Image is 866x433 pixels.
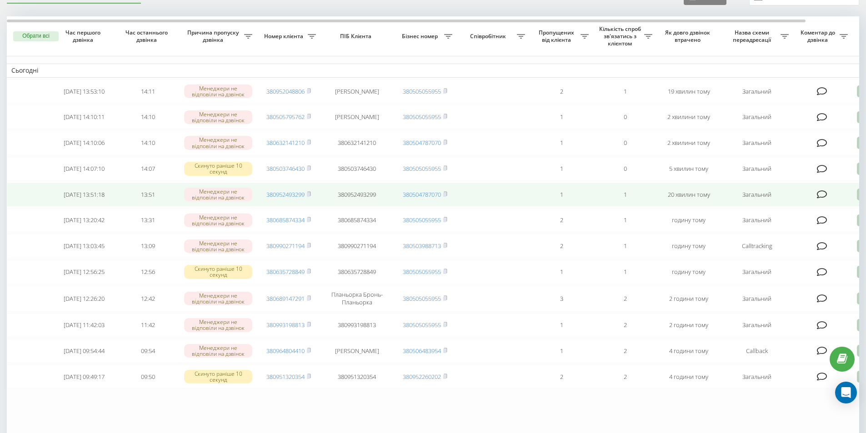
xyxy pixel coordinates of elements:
[116,183,180,207] td: 13:51
[60,29,109,43] span: Час першого дзвінка
[798,29,840,43] span: Коментар до дзвінка
[52,105,116,129] td: [DATE] 14:10:11
[320,286,393,311] td: Планьорка Бронь-Планьорка
[52,234,116,258] td: [DATE] 13:03:45
[320,105,393,129] td: [PERSON_NAME]
[320,260,393,284] td: 380635728849
[52,286,116,311] td: [DATE] 12:26:20
[530,286,593,311] td: 3
[266,216,305,224] a: 380685874334
[266,294,305,303] a: 380689147291
[403,294,441,303] a: 380505055955
[721,365,793,389] td: Загальний
[530,209,593,233] td: 2
[657,131,721,155] td: 2 хвилини тому
[184,188,252,201] div: Менеджери не відповіли на дзвінок
[184,136,252,149] div: Менеджери не відповіли на дзвінок
[13,31,59,41] button: Обрати всі
[320,157,393,181] td: 380503746430
[184,29,244,43] span: Причина пропуску дзвінка
[320,365,393,389] td: 380951320354
[721,234,793,258] td: Calltracking
[403,268,441,276] a: 380505055955
[530,157,593,181] td: 1
[530,313,593,337] td: 1
[52,80,116,104] td: [DATE] 13:53:10
[403,139,441,147] a: 380504787070
[116,339,180,363] td: 09:54
[657,260,721,284] td: годину тому
[116,365,180,389] td: 09:50
[530,131,593,155] td: 1
[403,373,441,381] a: 380952260202
[52,365,116,389] td: [DATE] 09:49:17
[530,80,593,104] td: 2
[725,29,781,43] span: Назва схеми переадресації
[320,131,393,155] td: 380632141210
[52,339,116,363] td: [DATE] 09:54:44
[116,286,180,311] td: 12:42
[657,209,721,233] td: годину тому
[835,382,857,403] div: Open Intercom Messenger
[593,209,657,233] td: 1
[593,313,657,337] td: 2
[184,214,252,227] div: Менеджери не відповіли на дзвінок
[116,80,180,104] td: 14:11
[52,157,116,181] td: [DATE] 14:07:10
[593,365,657,389] td: 2
[266,268,305,276] a: 380635728849
[593,183,657,207] td: 1
[403,113,441,121] a: 380505055955
[657,286,721,311] td: 2 години тому
[52,183,116,207] td: [DATE] 13:51:18
[184,162,252,175] div: Скинуто раніше 10 секунд
[184,239,252,253] div: Менеджери не відповіли на дзвінок
[403,190,441,199] a: 380504787070
[184,318,252,332] div: Менеджери не відповіли на дзвінок
[52,131,116,155] td: [DATE] 14:10:06
[593,286,657,311] td: 2
[320,209,393,233] td: 380685874334
[530,365,593,389] td: 2
[266,139,305,147] a: 380632141210
[52,313,116,337] td: [DATE] 11:42:03
[461,33,517,40] span: Співробітник
[593,339,657,363] td: 2
[657,80,721,104] td: 19 хвилин тому
[721,286,793,311] td: Загальний
[721,339,793,363] td: Callback
[593,260,657,284] td: 1
[530,260,593,284] td: 1
[721,183,793,207] td: Загальний
[52,260,116,284] td: [DATE] 12:56:25
[184,370,252,383] div: Скинуто раніше 10 секунд
[403,87,441,95] a: 380505055955
[403,164,441,173] a: 380505055955
[721,260,793,284] td: Загальний
[657,157,721,181] td: 5 хвилин тому
[328,33,385,40] span: ПІБ Клієнта
[721,105,793,129] td: Загальний
[184,344,252,358] div: Менеджери не відповіли на дзвінок
[116,105,180,129] td: 14:10
[266,347,305,355] a: 380964804410
[403,242,441,250] a: 380503988713
[721,313,793,337] td: Загальний
[184,265,252,279] div: Скинуто раніше 10 секунд
[657,365,721,389] td: 4 години тому
[403,321,441,329] a: 380505055955
[116,131,180,155] td: 14:10
[534,29,581,43] span: Пропущених від клієнта
[657,183,721,207] td: 20 хвилин тому
[266,87,305,95] a: 380952048806
[52,209,116,233] td: [DATE] 13:20:42
[598,25,644,47] span: Кількість спроб зв'язатись з клієнтом
[320,339,393,363] td: [PERSON_NAME]
[530,339,593,363] td: 1
[593,80,657,104] td: 1
[116,157,180,181] td: 14:07
[261,33,308,40] span: Номер клієнта
[116,313,180,337] td: 11:42
[266,321,305,329] a: 380993198813
[657,339,721,363] td: 4 години тому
